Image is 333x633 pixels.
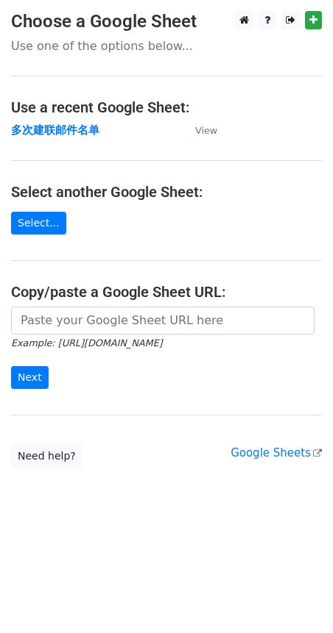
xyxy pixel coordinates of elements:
[231,446,322,459] a: Google Sheets
[11,99,322,116] h4: Use a recent Google Sheet:
[11,212,66,235] a: Select...
[11,11,322,32] h3: Choose a Google Sheet
[11,337,162,348] small: Example: [URL][DOMAIN_NAME]
[180,124,217,137] a: View
[11,183,322,201] h4: Select another Google Sheet:
[195,125,217,136] small: View
[11,366,49,389] input: Next
[11,283,322,301] h4: Copy/paste a Google Sheet URL:
[11,38,322,54] p: Use one of the options below...
[11,445,83,468] a: Need help?
[11,307,315,335] input: Paste your Google Sheet URL here
[11,124,99,137] a: 多次建联邮件名单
